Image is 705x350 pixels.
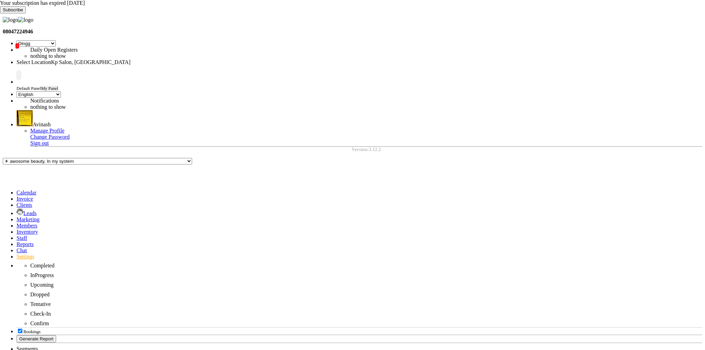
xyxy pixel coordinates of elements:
a: Leads [17,210,36,216]
a: Settings [17,254,34,259]
span: Dropped [30,291,50,297]
span: Default Panel [17,86,41,91]
a: Reports [17,241,34,247]
a: Invoice [17,196,33,202]
span: Bookings [23,329,41,334]
span: Leads [23,210,36,216]
span: Avinash [33,121,51,127]
li: nothing to show [30,104,202,110]
a: Inventory [17,229,38,235]
img: logo [18,17,33,23]
div: Daily Open Registers [30,47,202,53]
span: Confirm [30,320,49,326]
div: Version:3.12.2 [30,147,702,152]
img: Avinash [17,110,33,126]
b: 08047224946 [3,29,33,34]
span: InProgress [30,272,54,278]
a: Members [17,223,37,229]
span: 2 [15,43,19,49]
span: Upcoming [30,282,54,288]
a: Sign out [30,140,49,146]
a: Manage Profile [30,128,64,134]
div: Notifications [30,98,202,104]
span: My Panel [41,86,58,91]
span: Check-In [30,311,51,317]
button: Generate Report [17,335,56,342]
a: Clients [17,202,32,208]
li: nothing to show [30,53,202,59]
span: Tentative [30,301,51,307]
span: Completed [30,263,54,268]
img: logo [3,17,18,23]
a: Calendar [17,190,36,195]
a: Chat [17,247,27,253]
a: Marketing [17,216,40,222]
a: Change Password [30,134,70,140]
a: Staff [17,235,27,241]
